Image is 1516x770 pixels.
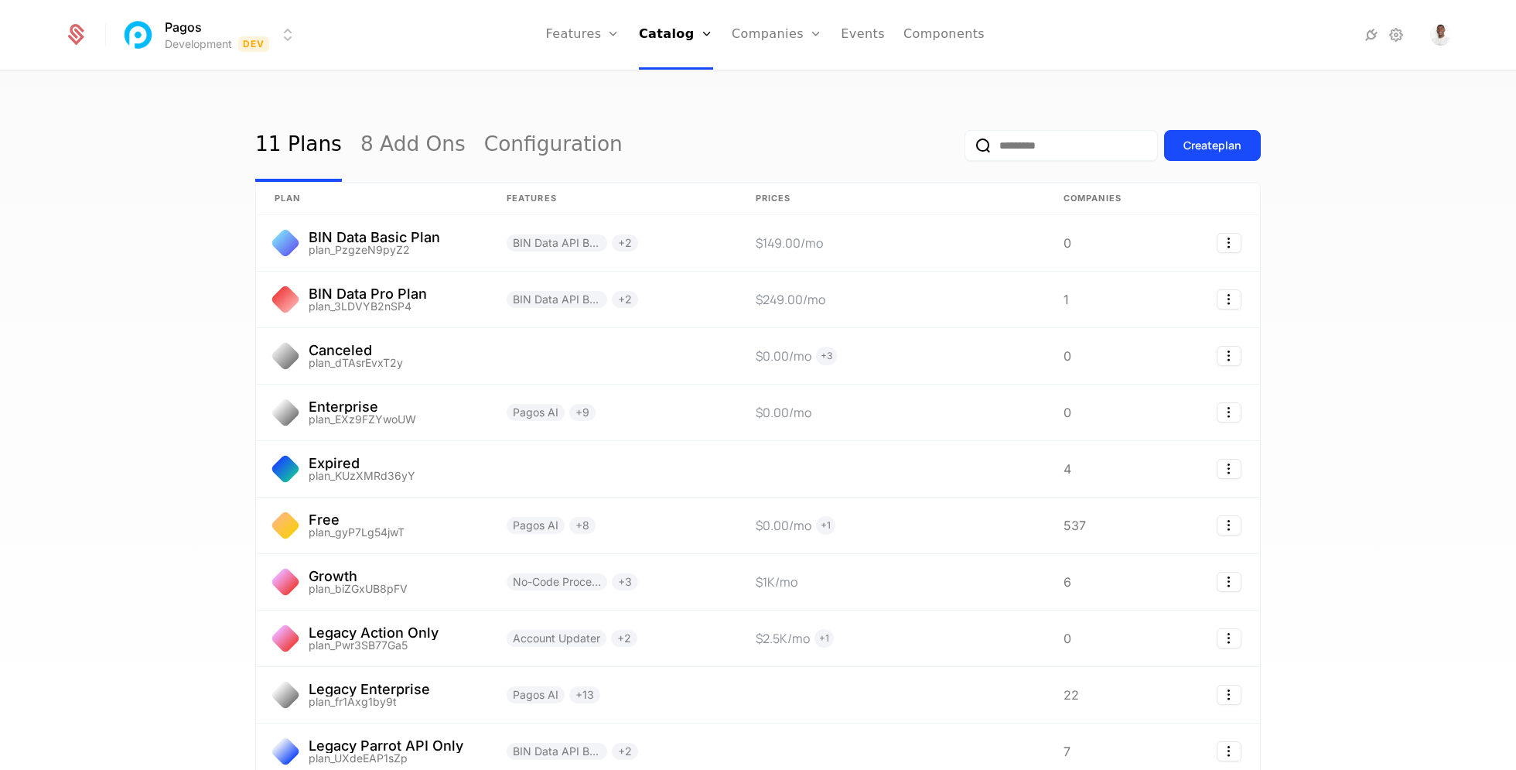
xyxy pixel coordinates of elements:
[120,16,157,53] img: Pagos
[1183,138,1241,153] div: Create plan
[1217,741,1241,761] button: Select action
[1217,459,1241,479] button: Select action
[256,183,488,215] th: plan
[1217,628,1241,649] button: Select action
[360,109,466,182] a: 8 Add Ons
[165,36,232,52] div: Development
[1217,572,1241,592] button: Select action
[125,18,298,52] button: Select environment
[1217,402,1241,423] button: Select action
[1217,685,1241,705] button: Select action
[1430,24,1452,46] img: LJ Durante
[255,109,342,182] a: 11 Plans
[484,109,623,182] a: Configuration
[1045,183,1169,215] th: Companies
[1164,130,1261,161] button: Createplan
[488,183,737,215] th: Features
[1217,346,1241,366] button: Select action
[1387,26,1405,44] a: Settings
[1217,233,1241,253] button: Select action
[737,183,1045,215] th: Prices
[1430,24,1452,46] button: Open user button
[1362,26,1381,44] a: Integrations
[1217,289,1241,310] button: Select action
[165,18,202,36] span: Pagos
[238,36,270,52] span: Dev
[1217,515,1241,536] button: Select action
